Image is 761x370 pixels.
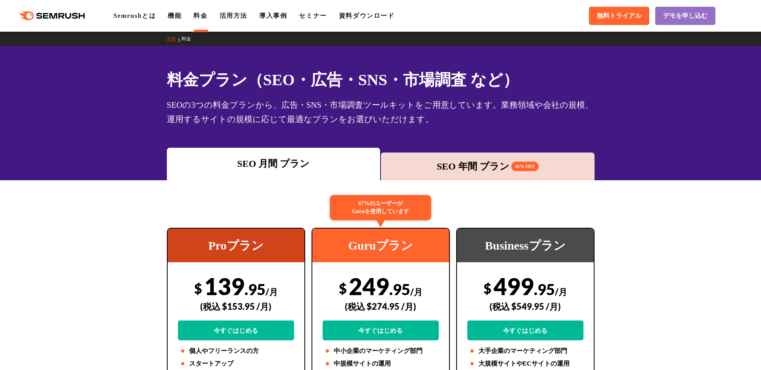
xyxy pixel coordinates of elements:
div: 499 [467,272,583,340]
div: 249 [323,272,439,340]
span: 無料トライアル [597,12,641,20]
div: Guruプラン [312,229,449,262]
a: 今すぐはじめる [323,320,439,340]
a: 今すぐはじめる [467,320,583,340]
div: 67%のユーザーが Guruを使用しています [330,195,431,220]
a: 今すぐはじめる [178,320,294,340]
a: 機能 [168,12,182,19]
li: 大規模サイトやECサイトの運用 [467,359,583,368]
a: デモを申し込む [655,7,715,25]
span: デモを申し込む [663,12,707,20]
span: /月 [555,286,567,297]
span: $ [339,280,347,296]
span: $ [484,280,491,296]
div: Proプラン [168,229,304,262]
h1: 料金プラン（SEO・広告・SNS・市場調査 など） [167,68,595,92]
li: スタートアップ [178,359,294,368]
span: /月 [266,286,278,297]
a: 料金 [182,36,197,42]
div: (税込 $549.95 /月) [467,292,583,320]
span: /月 [410,286,423,297]
div: (税込 $153.95 /月) [178,292,294,320]
a: 無料トライアル [589,7,649,25]
div: (税込 $274.95 /月) [323,292,439,320]
div: SEO 年間 プラン [385,159,591,174]
div: SEO 月間 プラン [171,156,377,171]
div: Businessプラン [457,229,594,262]
div: SEOの3つの料金プランから、広告・SNS・市場調査ツールキットをご用意しています。業務領域や会社の規模、運用するサイトの規模に応じて最適なプランをお選びいただけます。 [167,98,595,126]
li: 大手企業のマーケティング部門 [467,346,583,356]
div: 139 [178,272,294,340]
span: .95 [534,280,555,298]
span: $ [194,280,202,296]
a: TOP [167,36,182,42]
a: 活用方法 [220,12,247,19]
li: 中小企業のマーケティング部門 [323,346,439,356]
a: 資料ダウンロード [339,12,395,19]
a: Semrushとは [113,12,156,19]
li: 個人やフリーランスの方 [178,346,294,356]
span: 16% OFF [511,162,539,171]
span: .95 [389,280,410,298]
span: .95 [245,280,266,298]
li: 中規模サイトの運用 [323,359,439,368]
a: 料金 [193,12,207,19]
a: セミナー [299,12,327,19]
a: 導入事例 [259,12,287,19]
